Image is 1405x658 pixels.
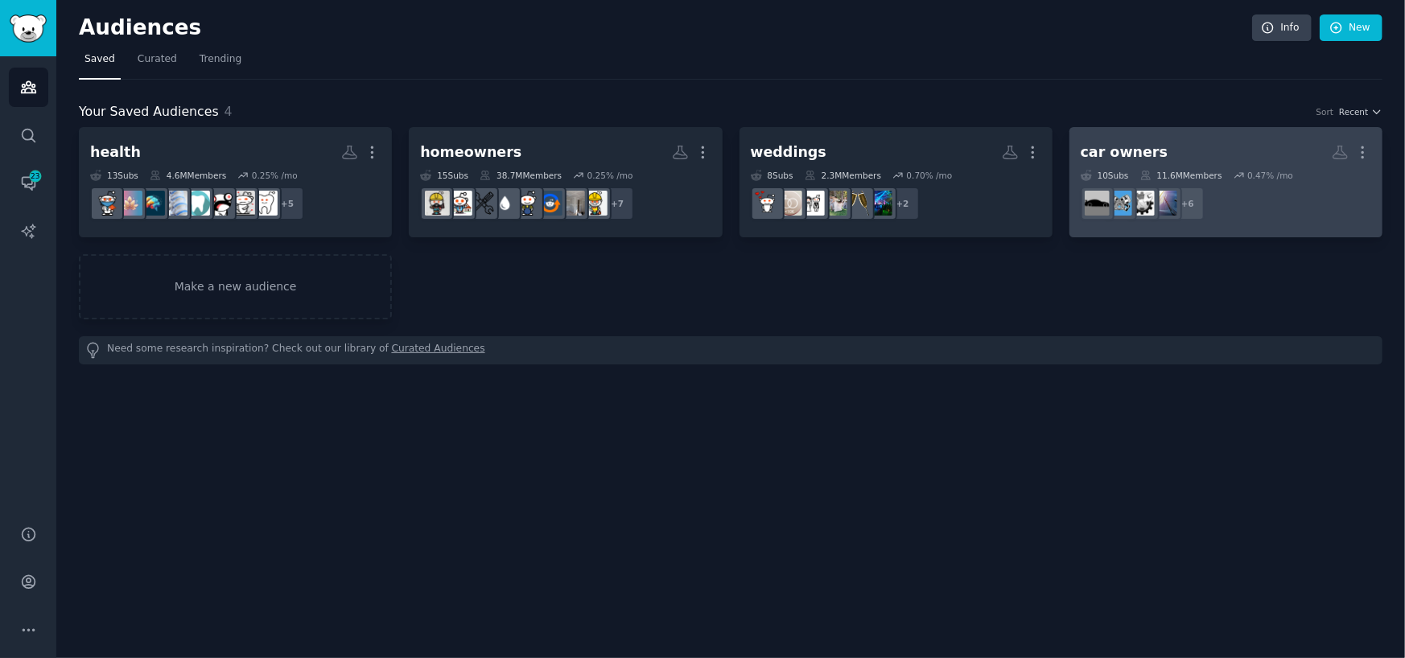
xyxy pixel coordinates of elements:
[140,191,165,216] img: backpain
[79,127,392,237] a: health13Subs4.6MMembers0.25% /mo+5DentistryChronicPainmigraineDentalHygieneSciaticabackpainHealth...
[90,142,141,162] div: health
[600,187,634,220] div: + 7
[194,47,247,80] a: Trending
[907,170,953,181] div: 0.70 % /mo
[1320,14,1382,42] a: New
[420,170,468,181] div: 15 Sub s
[1081,170,1129,181] div: 10 Sub s
[845,191,870,216] img: partyplanning
[1252,14,1312,42] a: Info
[150,170,226,181] div: 4.6M Members
[515,191,540,216] img: DIY
[805,170,881,181] div: 2.3M Members
[425,191,450,216] img: Renovations
[1171,187,1205,220] div: + 6
[538,191,562,216] img: HVAC
[583,191,608,216] img: homerenovations
[777,191,802,216] img: Weddingsunder10k
[230,191,255,216] img: ChronicPain
[1339,106,1382,117] button: Recent
[84,52,115,67] span: Saved
[587,170,633,181] div: 0.25 % /mo
[28,171,43,182] span: 23
[90,170,138,181] div: 13 Sub s
[138,52,177,67] span: Curated
[886,187,920,220] div: + 2
[392,342,485,359] a: Curated Audiences
[9,163,48,203] a: 23
[1152,191,1177,216] img: autoglass
[470,191,495,216] img: handyman
[1130,191,1155,216] img: AskAMechanic
[163,191,187,216] img: Sciatica
[132,47,183,80] a: Curated
[751,170,793,181] div: 8 Sub s
[79,336,1382,364] div: Need some research inspiration? Check out our library of
[185,191,210,216] img: DentalHygiene
[225,104,233,119] span: 4
[751,142,827,162] div: weddings
[252,170,298,181] div: 0.25 % /mo
[409,127,722,237] a: homeowners15Subs38.7MMembers0.25% /mo+7homerenovationsRemodelHVACDIYPlumbinghandymanFirstTimeHome...
[200,52,241,67] span: Trending
[79,15,1252,41] h2: Audiences
[1085,191,1110,216] img: cars
[1107,191,1132,216] img: Cartalk
[822,191,847,216] img: Weddingattireapproval
[1316,106,1334,117] div: Sort
[420,142,521,162] div: homeowners
[79,102,219,122] span: Your Saved Audiences
[117,191,142,216] img: HealthAnxiety
[79,254,392,319] a: Make a new audience
[755,191,780,216] img: weddingplanning
[253,191,278,216] img: Dentistry
[10,14,47,43] img: GummySearch logo
[79,47,121,80] a: Saved
[492,191,517,216] img: Plumbing
[1081,142,1168,162] div: car owners
[95,191,120,216] img: Health
[480,170,562,181] div: 38.7M Members
[867,191,892,216] img: EventProduction
[447,191,472,216] img: FirstTimeHomeBuyer
[560,191,585,216] img: Remodel
[740,127,1053,237] a: weddings8Subs2.3MMembers0.70% /mo+2EventProductionpartyplanningWeddingattireapprovalweddingWeddin...
[1140,170,1222,181] div: 11.6M Members
[1339,106,1368,117] span: Recent
[800,191,825,216] img: wedding
[1069,127,1382,237] a: car owners10Subs11.6MMembers0.47% /mo+6autoglassAskAMechanicCartalkcars
[208,191,233,216] img: migraine
[1247,170,1293,181] div: 0.47 % /mo
[270,187,304,220] div: + 5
